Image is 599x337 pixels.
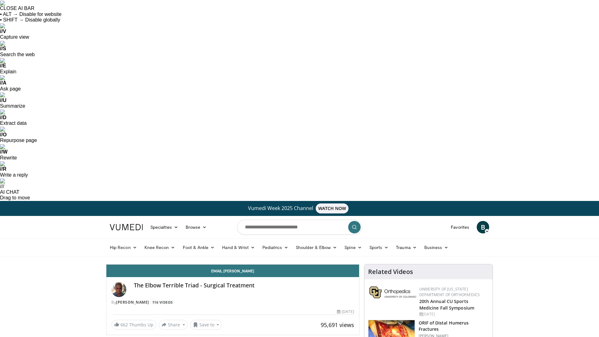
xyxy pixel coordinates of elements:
[421,241,452,254] a: Business
[120,322,128,328] span: 662
[111,300,354,305] div: By
[419,311,488,317] div: [DATE]
[134,282,354,289] h4: The Elbow Terrible Triad - Surgical Treatment
[292,241,341,254] a: Shoulder & Elbow
[369,286,416,298] img: 355603a8-37da-49b6-856f-e00d7e9307d3.png.150x105_q85_autocrop_double_scale_upscale_version-0.2.png
[341,241,365,254] a: Spine
[419,298,474,311] a: 20th Annual CU Sports Medicine Fall Symposium
[237,220,362,235] input: Search topics, interventions
[111,320,156,330] a: 662 Thumbs Up
[111,203,488,213] a: Vumedi Week 2025 ChannelWATCH NOW
[447,221,473,233] a: Favorites
[147,221,182,233] a: Specialties
[419,320,489,332] h3: ORIF of Distal Humerus Fractures
[141,241,179,254] a: Knee Recon
[366,241,392,254] a: Sports
[368,268,413,276] h4: Related Videos
[337,309,354,315] div: [DATE]
[106,241,141,254] a: Hip Recon
[259,241,292,254] a: Pediatrics
[111,282,126,297] img: Avatar
[182,221,211,233] a: Browse
[316,203,349,213] span: WATCH NOW
[392,241,421,254] a: Trauma
[106,265,359,277] a: Email [PERSON_NAME]
[150,300,175,305] a: 116 Videos
[179,241,219,254] a: Foot & Ankle
[218,241,259,254] a: Hand & Wrist
[159,320,188,330] button: Share
[110,224,143,230] img: VuMedi Logo
[106,264,359,265] video-js: Video Player
[419,286,480,297] a: University of [US_STATE] Department of Orthopaedics
[116,300,149,305] a: [PERSON_NAME]
[321,321,354,329] span: 95,691 views
[477,221,489,233] a: B
[190,320,222,330] button: Save to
